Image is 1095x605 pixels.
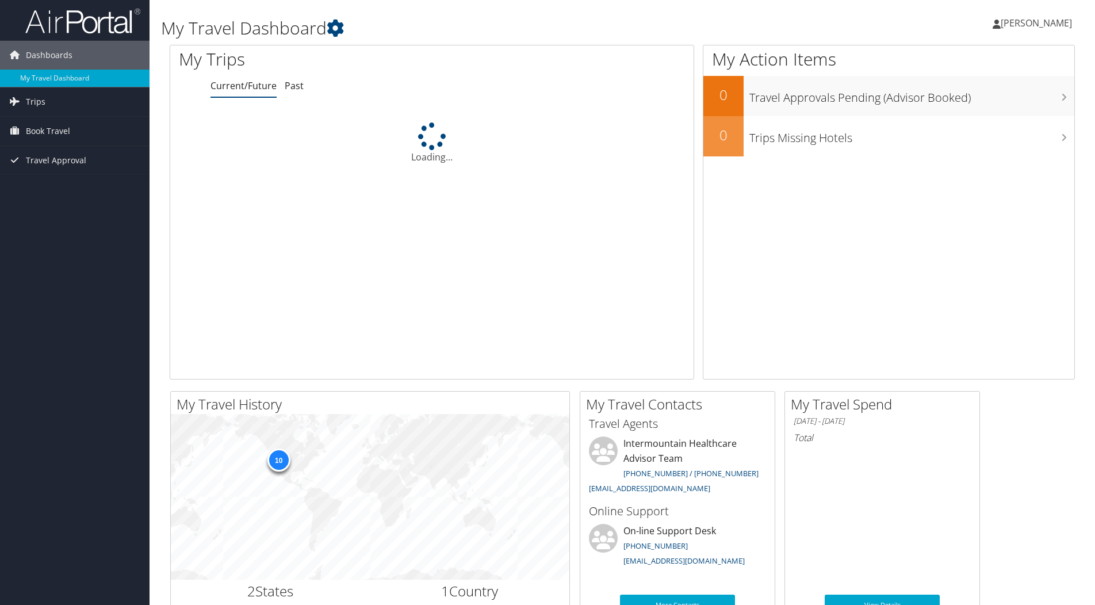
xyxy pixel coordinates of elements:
[26,87,45,116] span: Trips
[247,581,255,600] span: 2
[161,16,776,40] h1: My Travel Dashboard
[179,581,362,601] h2: States
[589,416,766,432] h3: Travel Agents
[703,47,1074,71] h1: My Action Items
[703,125,744,145] h2: 0
[794,431,971,444] h6: Total
[589,503,766,519] h3: Online Support
[25,7,140,35] img: airportal-logo.png
[285,79,304,92] a: Past
[993,6,1083,40] a: [PERSON_NAME]
[703,76,1074,116] a: 0Travel Approvals Pending (Advisor Booked)
[749,84,1074,106] h3: Travel Approvals Pending (Advisor Booked)
[703,116,1074,156] a: 0Trips Missing Hotels
[623,468,759,478] a: [PHONE_NUMBER] / [PHONE_NUMBER]
[1001,17,1072,29] span: [PERSON_NAME]
[177,395,569,414] h2: My Travel History
[749,124,1074,146] h3: Trips Missing Hotels
[589,483,710,493] a: [EMAIL_ADDRESS][DOMAIN_NAME]
[170,122,694,164] div: Loading...
[583,524,772,571] li: On-line Support Desk
[210,79,277,92] a: Current/Future
[623,556,745,566] a: [EMAIL_ADDRESS][DOMAIN_NAME]
[26,146,86,175] span: Travel Approval
[703,85,744,105] h2: 0
[441,581,449,600] span: 1
[583,436,772,498] li: Intermountain Healthcare Advisor Team
[586,395,775,414] h2: My Travel Contacts
[791,395,979,414] h2: My Travel Spend
[379,581,561,601] h2: Country
[794,416,971,427] h6: [DATE] - [DATE]
[179,47,467,71] h1: My Trips
[267,449,290,472] div: 10
[26,41,72,70] span: Dashboards
[623,541,688,551] a: [PHONE_NUMBER]
[26,117,70,145] span: Book Travel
